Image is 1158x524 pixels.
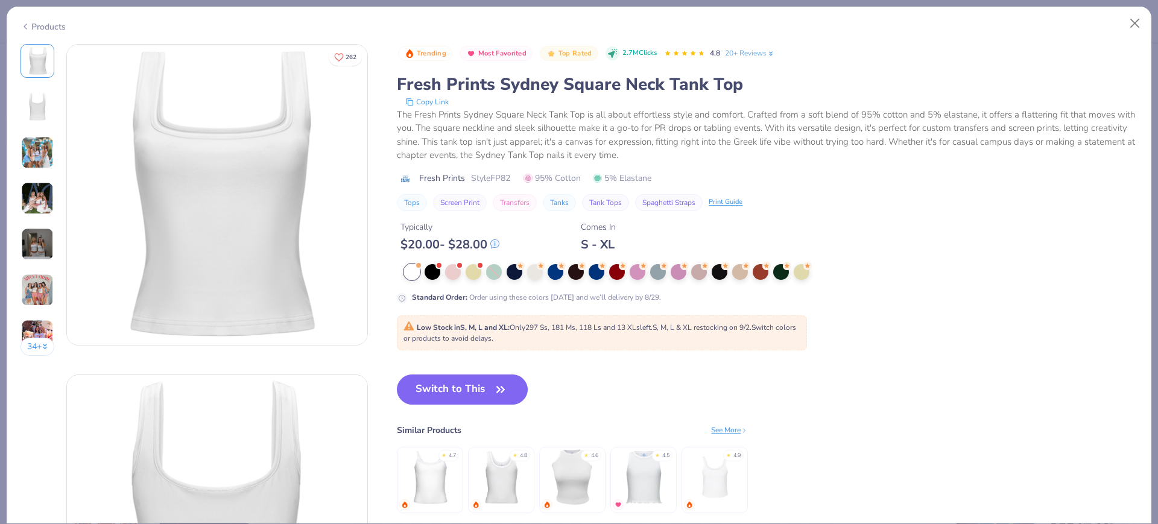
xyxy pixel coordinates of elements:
button: Screen Print [433,194,487,211]
img: MostFav.gif [615,501,622,508]
div: See More [711,425,748,435]
strong: Low Stock in S, M, L and XL : [417,323,510,332]
img: Fresh Prints Cali Camisole Top [402,449,459,506]
img: Back [23,92,52,121]
span: Top Rated [558,50,592,57]
img: Fresh Prints Marilyn Tank Top [544,449,601,506]
img: Front [23,46,52,75]
button: Tops [397,194,427,211]
img: Most Favorited sort [466,49,476,58]
div: The Fresh Prints Sydney Square Neck Tank Top is all about effortless style and comfort. Crafted f... [397,108,1137,162]
button: Close [1124,12,1147,35]
img: Trending sort [405,49,414,58]
img: trending.gif [401,501,408,508]
div: Print Guide [709,197,742,207]
button: Tanks [543,194,576,211]
div: S - XL [581,237,616,252]
button: Badge Button [398,46,452,62]
button: Tank Tops [582,194,629,211]
img: trending.gif [543,501,551,508]
button: copy to clipboard [402,96,452,108]
div: 4.8 Stars [664,44,705,63]
div: 4.8 [520,452,527,460]
span: 5% Elastane [593,172,651,185]
div: 4.6 [591,452,598,460]
button: Badge Button [460,46,533,62]
span: 2.7M Clicks [622,48,657,58]
span: 95% Cotton [524,172,581,185]
span: Style FP82 [471,172,510,185]
div: ★ [655,452,660,456]
div: ★ [584,452,589,456]
div: ★ [513,452,517,456]
img: User generated content [21,182,54,215]
img: trending.gif [686,501,693,508]
img: trending.gif [472,501,479,508]
img: User generated content [21,274,54,306]
div: Typically [400,221,499,233]
img: Bella Canvas Ladies' Micro Ribbed Scoop Tank [686,449,744,506]
img: User generated content [21,228,54,260]
button: Switch to This [397,374,528,405]
div: Comes In [581,221,616,233]
div: $ 20.00 - $ 28.00 [400,237,499,252]
span: Only 297 Ss, 181 Ms, 118 Ls and 13 XLs left. S, M, L & XL restocking on 9/2. Switch colors or pro... [403,323,796,343]
div: ★ [726,452,731,456]
img: User generated content [21,136,54,169]
div: Order using these colors [DATE] and we’ll delivery by 8/29. [412,292,661,303]
button: Spaghetti Straps [635,194,703,211]
div: 4.7 [449,452,456,460]
img: Fresh Prints Sunset Blvd Ribbed Scoop Tank Top [473,449,530,506]
button: Like [329,48,362,66]
span: 262 [346,54,356,60]
span: 4.8 [710,48,720,58]
span: Fresh Prints [419,172,465,185]
div: 4.5 [662,452,669,460]
div: ★ [441,452,446,456]
img: Front [67,45,367,345]
img: Fresh Prints Sasha Crop Top [615,449,672,506]
div: Similar Products [397,424,461,437]
img: User generated content [21,320,54,352]
div: Products [21,21,66,33]
div: Fresh Prints Sydney Square Neck Tank Top [397,73,1137,96]
a: 20+ Reviews [725,48,775,58]
div: 4.9 [733,452,741,460]
button: Badge Button [540,46,598,62]
button: 34+ [21,338,55,356]
strong: Standard Order : [412,292,467,302]
button: Transfers [493,194,537,211]
span: Trending [417,50,446,57]
span: Most Favorited [478,50,527,57]
img: Top Rated sort [546,49,556,58]
img: brand logo [397,174,413,183]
